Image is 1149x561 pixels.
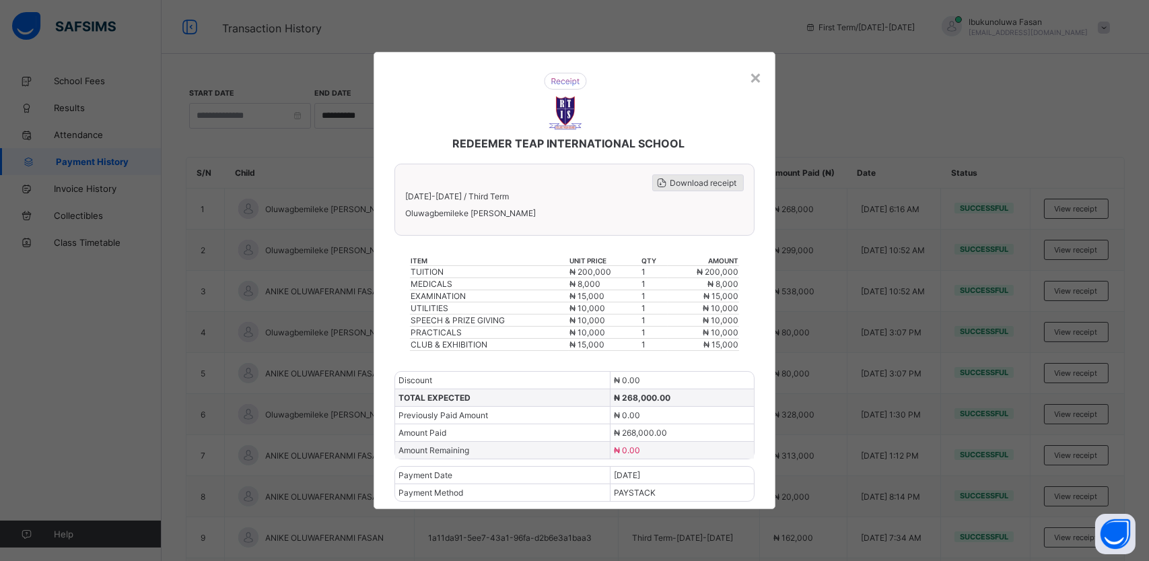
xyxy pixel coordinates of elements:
[398,375,432,385] span: Discount
[569,256,640,266] th: unit price
[614,470,640,480] span: [DATE]
[411,327,568,337] div: PRACTICALS
[749,65,762,88] div: ×
[614,410,640,420] span: ₦ 0.00
[411,315,568,325] div: SPEECH & PRIZE GIVING
[569,303,605,313] span: ₦ 10,000
[614,488,656,498] span: PAYSTACK
[569,279,600,289] span: ₦ 8,000
[398,470,452,480] span: Payment Date
[668,256,739,266] th: amount
[411,339,568,350] div: CLUB & EXHIBITION
[703,291,738,301] span: ₦ 15,000
[452,137,685,150] span: REDEEMER TEAP INTERNATIONAL SCHOOL
[1095,514,1136,554] button: Open asap
[569,315,605,325] span: ₦ 10,000
[614,393,670,403] span: ₦ 268,000.00
[411,303,568,313] div: UTILITIES
[549,96,582,130] img: REDEEMER TEAP INTERNATIONAL SCHOOL
[641,339,668,351] td: 1
[703,327,738,337] span: ₦ 10,000
[544,73,587,90] img: receipt.26f346b57495a98c98ef9b0bc63aa4d8.svg
[703,303,738,313] span: ₦ 10,000
[641,290,668,302] td: 1
[703,315,738,325] span: ₦ 10,000
[614,428,667,438] span: ₦ 268,000.00
[641,278,668,290] td: 1
[569,267,611,277] span: ₦ 200,000
[569,339,604,350] span: ₦ 15,000
[398,445,469,455] span: Amount Remaining
[569,327,605,337] span: ₦ 10,000
[398,393,471,403] span: TOTAL EXPECTED
[398,410,488,420] span: Previously Paid Amount
[398,488,463,498] span: Payment Method
[697,267,738,277] span: ₦ 200,000
[614,445,640,455] span: ₦ 0.00
[641,327,668,339] td: 1
[670,178,736,188] span: Download receipt
[398,428,446,438] span: Amount Paid
[569,291,604,301] span: ₦ 15,000
[411,267,568,277] div: TUITION
[411,291,568,301] div: EXAMINATION
[703,339,738,350] span: ₦ 15,000
[614,375,640,385] span: ₦ 0.00
[641,315,668,327] td: 1
[641,302,668,315] td: 1
[641,256,668,266] th: qty
[410,256,569,266] th: item
[411,279,568,289] div: MEDICALS
[405,191,509,201] span: [DATE]-[DATE] / Third Term
[641,266,668,278] td: 1
[707,279,738,289] span: ₦ 8,000
[405,208,744,218] span: Oluwagbemileke [PERSON_NAME]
